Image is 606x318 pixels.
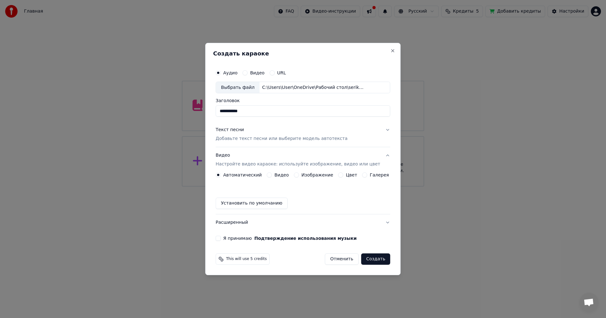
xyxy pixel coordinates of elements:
label: URL [277,71,286,75]
button: Отменить [325,253,359,265]
p: Настройте видео караоке: используйте изображение, видео или цвет [216,161,380,167]
label: Аудио [223,71,237,75]
div: C:\Users\User\OneDrive\Рабочий стол\serik-musalimov-moy-kazahstan.mp3 [259,84,367,91]
button: Создать [361,253,390,265]
label: Автоматический [223,173,262,177]
div: ВидеоНастройте видео караоке: используйте изображение, видео или цвет [216,172,390,214]
label: Видео [274,173,289,177]
label: Видео [250,71,264,75]
label: Цвет [346,173,357,177]
button: Установить по умолчанию [216,198,288,209]
p: Добавьте текст песни или выберите модель автотекста [216,136,348,142]
div: Видео [216,153,380,168]
label: Изображение [301,173,333,177]
label: Я принимаю [223,236,357,240]
div: Выбрать файл [216,82,259,93]
span: This will use 5 credits [226,257,267,262]
button: Текст песниДобавьте текст песни или выберите модель автотекста [216,122,390,147]
button: Расширенный [216,214,390,231]
label: Заголовок [216,99,390,103]
h2: Создать караоке [213,51,393,56]
button: Я принимаю [254,236,357,240]
div: Текст песни [216,127,244,133]
button: ВидеоНастройте видео караоке: используйте изображение, видео или цвет [216,147,390,173]
label: Галерея [370,173,389,177]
